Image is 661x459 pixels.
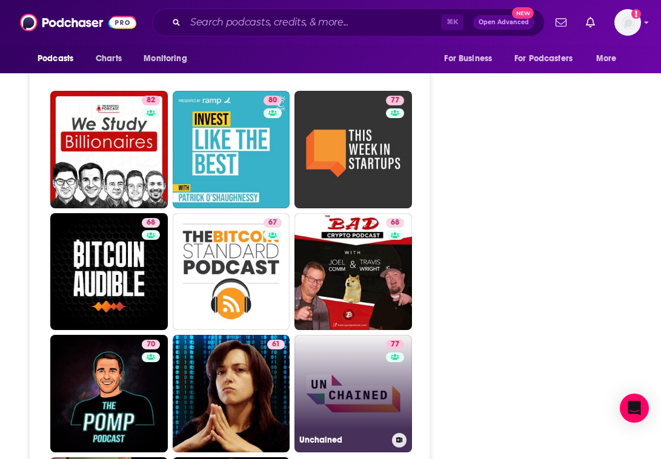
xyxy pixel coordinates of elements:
span: ⌘ K [441,15,463,30]
span: Monitoring [144,50,187,67]
a: 70 [50,335,168,452]
a: 70 [142,340,160,349]
a: 61 [173,335,290,452]
div: Open Intercom Messenger [620,394,649,423]
button: open menu [135,47,202,70]
a: 80 [264,96,282,105]
button: Open AdvancedNew [473,15,534,30]
a: Show notifications dropdown [581,12,600,33]
span: More [596,50,617,67]
a: 67 [173,213,290,331]
a: 68 [50,213,168,331]
span: 67 [268,217,277,229]
img: User Profile [614,9,641,36]
button: open menu [507,47,590,70]
a: 77Unchained [294,335,412,452]
span: 61 [272,338,280,351]
span: New [512,7,534,19]
a: 68 [294,213,412,331]
span: 77 [391,338,399,351]
a: Show notifications dropdown [551,12,571,33]
a: 82 [142,96,160,105]
span: Podcasts [38,50,73,67]
a: Charts [88,47,129,70]
a: 77 [386,96,404,105]
a: 67 [264,218,282,228]
a: 80 [173,91,290,208]
button: open menu [436,47,507,70]
span: Open Advanced [479,19,529,25]
span: 70 [147,338,155,351]
span: Charts [96,50,122,67]
div: Search podcasts, credits, & more... [152,8,545,36]
span: For Podcasters [514,50,573,67]
span: 68 [391,217,399,229]
span: 80 [268,94,277,107]
a: 61 [267,340,285,349]
a: 68 [386,218,404,228]
a: 82 [50,91,168,208]
input: Search podcasts, credits, & more... [185,13,441,32]
a: 68 [142,218,160,228]
span: 82 [147,94,155,107]
span: For Business [444,50,492,67]
a: 77 [294,91,412,208]
button: open menu [29,47,89,70]
button: open menu [588,47,632,70]
a: 77 [386,340,404,349]
span: Logged in as lily.gordon [614,9,641,36]
h3: Unchained [299,435,387,445]
span: 68 [147,217,155,229]
span: 77 [391,94,399,107]
button: Show profile menu [614,9,641,36]
img: Podchaser - Follow, Share and Rate Podcasts [20,11,136,34]
svg: Add a profile image [631,9,641,19]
